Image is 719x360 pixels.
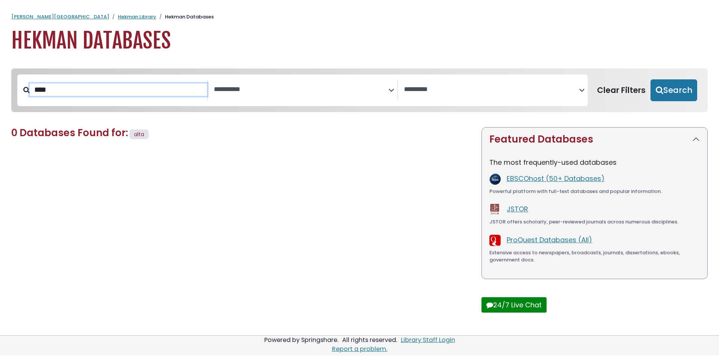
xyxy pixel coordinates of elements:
a: Hekman Library [118,13,156,20]
button: Featured Databases [482,128,707,151]
p: The most frequently-used databases [489,157,700,167]
div: All rights reserved. [341,336,398,344]
button: 24/7 Live Chat [481,297,547,313]
textarea: Search [214,86,389,94]
a: Library Staff Login [401,336,455,344]
a: [PERSON_NAME][GEOGRAPHIC_DATA] [11,13,109,20]
button: Submit for Search Results [650,79,697,101]
a: JSTOR [507,204,528,214]
a: ProQuest Databases (All) [507,235,592,245]
nav: breadcrumb [11,13,708,21]
div: Powerful platform with full-text databases and popular information. [489,188,700,195]
input: Search database by title or keyword [30,84,207,96]
h1: Hekman Databases [11,28,708,53]
div: Powered by Springshare. [263,336,340,344]
a: EBSCOhost (50+ Databases) [507,174,605,183]
span: alta [134,131,144,138]
textarea: Search [404,86,579,94]
div: JSTOR offers scholarly, peer-reviewed journals across numerous disciplines. [489,218,700,226]
nav: Search filters [11,68,708,112]
button: Clear Filters [592,79,650,101]
a: Report a problem. [332,345,387,353]
span: 0 Databases Found for: [11,126,128,140]
div: Extensive access to newspapers, broadcasts, journals, dissertations, ebooks, government docs. [489,249,700,264]
li: Hekman Databases [156,13,214,21]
